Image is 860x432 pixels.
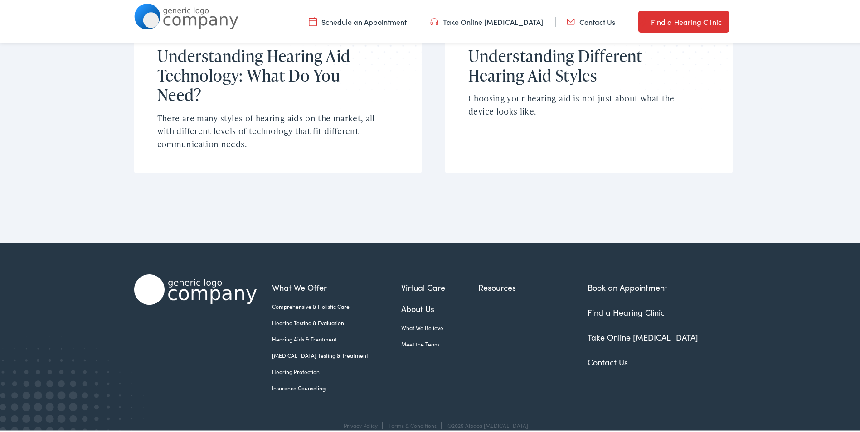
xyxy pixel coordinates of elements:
[443,421,528,427] div: ©2025 Alpaca [MEDICAL_DATA]
[389,420,437,427] a: Terms & Conditions
[401,301,478,313] a: About Us
[430,15,438,25] img: utility icon
[468,44,698,83] h2: Understanding Different Hearing Aid Styles
[478,279,549,292] a: Resources
[134,273,257,303] img: Alpaca Audiology
[309,15,407,25] a: Schedule an Appointment
[272,333,401,341] a: Hearing Aids & Treatment
[272,382,401,390] a: Insurance Counseling
[401,322,478,330] a: What We Believe
[638,9,729,31] a: Find a Hearing Clinic
[430,15,543,25] a: Take Online [MEDICAL_DATA]
[401,279,478,292] a: Virtual Care
[588,355,628,366] a: Contact Us
[468,90,698,116] p: Choosing your hearing aid is not just about what the device looks like.
[588,330,698,341] a: Take Online [MEDICAL_DATA]
[272,366,401,374] a: Hearing Protection
[567,15,615,25] a: Contact Us
[272,301,401,309] a: Comprehensive & Holistic Care
[272,279,401,292] a: What We Offer
[567,15,575,25] img: utility icon
[344,420,378,427] a: Privacy Policy
[272,350,401,358] a: [MEDICAL_DATA] Testing & Treatment
[588,305,665,316] a: Find a Hearing Clinic
[588,280,667,291] a: Book an Appointment
[638,14,646,25] img: utility icon
[309,15,317,25] img: utility icon
[157,110,387,149] p: There are many styles of hearing aids on the market, all with different levels of technology that...
[272,317,401,325] a: Hearing Testing & Evaluation
[401,338,478,346] a: Meet the Team
[157,44,387,103] h2: Understanding Hearing Aid Technology: What Do You Need?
